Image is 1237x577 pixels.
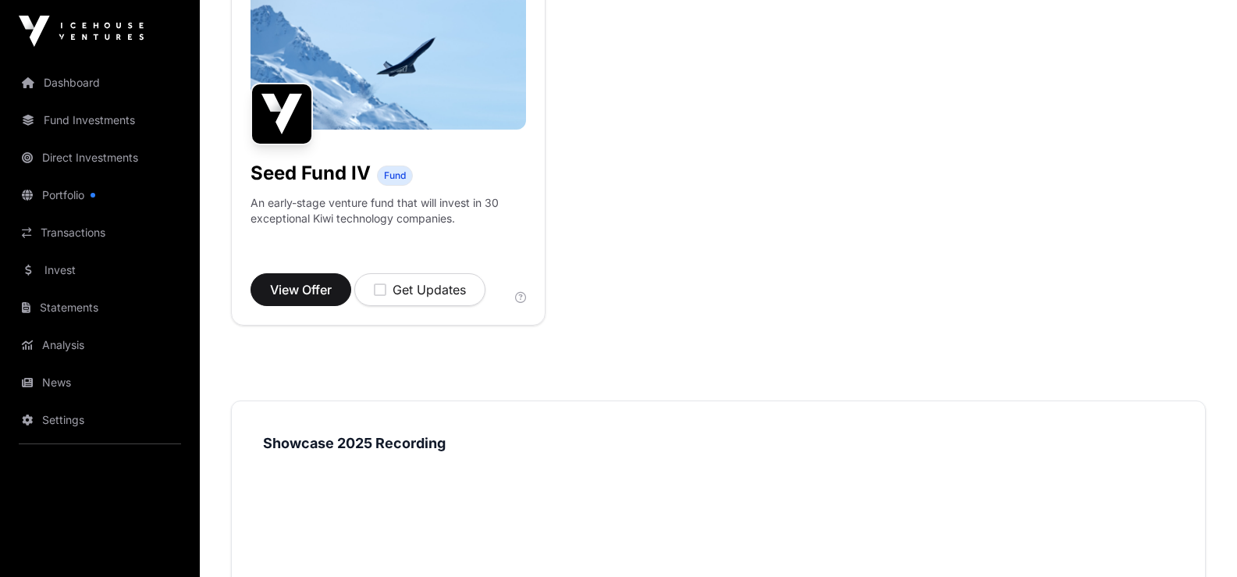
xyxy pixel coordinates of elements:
a: Statements [12,290,187,325]
a: News [12,365,187,400]
a: Portfolio [12,178,187,212]
h1: Seed Fund IV [251,161,371,186]
a: Settings [12,403,187,437]
a: Fund Investments [12,103,187,137]
a: Direct Investments [12,141,187,175]
a: Invest [12,253,187,287]
button: View Offer [251,273,351,306]
iframe: Chat Widget [1159,502,1237,577]
img: Icehouse Ventures Logo [19,16,144,47]
div: Get Updates [374,280,466,299]
a: Dashboard [12,66,187,100]
strong: Showcase 2025 Recording [263,435,446,451]
a: Analysis [12,328,187,362]
span: Fund [384,169,406,182]
a: Transactions [12,215,187,250]
span: View Offer [270,280,332,299]
button: Get Updates [354,273,485,306]
img: Seed Fund IV [251,83,313,145]
p: An early-stage venture fund that will invest in 30 exceptional Kiwi technology companies. [251,195,526,226]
